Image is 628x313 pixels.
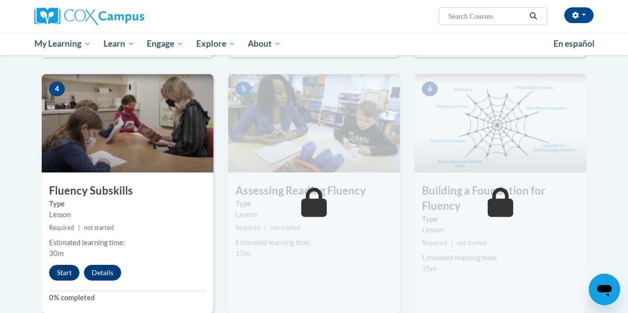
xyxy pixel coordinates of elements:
span: 5 [235,82,251,96]
div: Lesson [235,209,392,220]
span: | [451,239,453,247]
img: Course Image [42,74,213,172]
span: About [248,38,281,50]
img: Cox Campus [34,7,144,25]
a: About [242,32,288,55]
span: 35m [422,264,437,273]
label: 0% completed [49,292,206,303]
span: 30m [49,249,64,257]
span: 4 [49,82,65,96]
img: Course Image [228,74,400,172]
iframe: Button to launch messaging window [589,274,620,305]
span: Explore [196,38,235,50]
a: My Learning [28,32,97,55]
h3: Building a Foundation for Fluency [415,183,586,214]
label: Type [49,199,206,209]
button: Start [49,265,79,281]
span: not started [84,224,114,231]
div: Lesson [422,225,579,235]
label: Type [235,199,392,209]
a: Engage [140,32,190,55]
span: Engage [147,38,183,50]
a: Cox Campus [34,7,211,25]
span: 6 [422,82,438,96]
h3: Fluency Subskills [42,183,213,199]
a: En español [547,33,601,54]
div: Estimated learning time: [422,253,579,263]
h3: Assessing Reading Fluency [228,183,400,199]
span: Required [235,224,261,231]
label: Type [422,214,579,225]
span: 15m [235,249,250,257]
div: Estimated learning time: [49,237,206,248]
a: Explore [190,32,242,55]
button: Details [84,265,121,281]
button: Search [526,10,541,22]
span: Required [422,239,447,247]
span: | [264,224,266,231]
span: Required [49,224,74,231]
span: not started [270,224,300,231]
span: Learn [104,38,134,50]
span: En español [553,38,595,49]
div: Lesson [49,209,206,220]
img: Course Image [415,74,586,172]
button: Account Settings [564,7,594,23]
span: | [78,224,80,231]
span: not started [457,239,487,247]
div: Estimated learning time: [235,237,392,248]
span: My Learning [34,38,91,50]
div: Main menu [27,32,601,55]
a: Learn [97,32,141,55]
input: Search Courses [447,10,526,22]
